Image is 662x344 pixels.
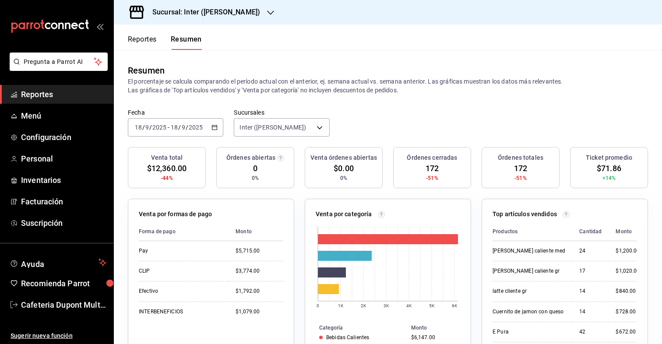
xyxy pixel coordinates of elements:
[493,210,557,219] p: Top artículos vendidos
[616,247,640,255] div: $1,200.00
[572,222,609,241] th: Cantidad
[493,328,565,336] div: E Pura
[24,57,94,67] span: Pregunta a Parrot AI
[493,247,565,255] div: [PERSON_NAME] caliente med
[145,7,260,18] h3: Sucursal: Inter ([PERSON_NAME])
[96,23,103,30] button: open_drawer_menu
[602,174,616,182] span: +14%
[236,288,283,295] div: $1,792.00
[493,308,565,316] div: Cuernito de jamon con queso
[21,131,106,143] span: Configuración
[142,124,145,131] span: /
[597,162,621,174] span: $71.86
[147,162,187,174] span: $12,360.00
[21,110,106,122] span: Menú
[234,109,329,116] label: Sucursales
[326,334,369,340] div: Bebidas Calientes
[139,267,222,275] div: CLIP
[305,323,408,333] th: Categoría
[171,35,202,50] button: Resumen
[408,323,471,333] th: Monto
[498,153,543,162] h3: Órdenes totales
[426,174,438,182] span: -51%
[253,162,257,174] span: 0
[128,109,223,116] label: Fecha
[236,308,283,316] div: $1,079.00
[406,303,412,308] text: 4K
[609,222,640,241] th: Monto
[616,308,640,316] div: $728.00
[139,288,222,295] div: Efectivo
[152,124,167,131] input: ----
[188,124,203,131] input: ----
[407,153,457,162] h3: Órdenes cerradas
[586,153,632,162] h3: Ticket promedio
[514,174,527,182] span: -51%
[128,35,202,50] div: navigation tabs
[139,247,222,255] div: Pay
[493,267,565,275] div: [PERSON_NAME] caliente gr
[252,174,259,182] span: 0%
[493,222,572,241] th: Productos
[151,153,183,162] h3: Venta total
[128,77,648,95] p: El porcentaje se calcula comparando el período actual con el anterior, ej. semana actual vs. sema...
[21,174,106,186] span: Inventarios
[6,63,108,73] a: Pregunta a Parrot AI
[161,174,173,182] span: -44%
[139,308,222,316] div: INTERBENEFICIOS
[616,288,640,295] div: $840.00
[317,303,319,308] text: 0
[11,331,106,340] span: Sugerir nueva función
[149,124,152,131] span: /
[128,35,157,50] button: Reportes
[579,288,602,295] div: 14
[170,124,178,131] input: --
[361,303,366,308] text: 2K
[316,210,372,219] p: Venta por categoría
[168,124,169,131] span: -
[145,124,149,131] input: --
[21,196,106,207] span: Facturación
[21,217,106,229] span: Suscripción
[493,288,565,295] div: latte cliente gr
[236,267,283,275] div: $3,774.00
[236,247,283,255] div: $5,715.00
[128,64,165,77] div: Resumen
[10,53,108,71] button: Pregunta a Parrot AI
[21,153,106,165] span: Personal
[239,123,306,132] span: Inter ([PERSON_NAME])
[229,222,283,241] th: Monto
[429,303,435,308] text: 5K
[139,222,229,241] th: Forma de pago
[178,124,181,131] span: /
[579,308,602,316] div: 14
[384,303,389,308] text: 3K
[579,247,602,255] div: 24
[139,210,212,219] p: Venta por formas de pago
[338,303,344,308] text: 1K
[411,334,457,340] div: $6,147.00
[21,257,95,268] span: Ayuda
[426,162,439,174] span: 172
[616,267,640,275] div: $1,020.00
[616,328,640,336] div: $672.00
[181,124,186,131] input: --
[134,124,142,131] input: --
[186,124,188,131] span: /
[514,162,527,174] span: 172
[340,174,347,182] span: 0%
[579,267,602,275] div: 17
[334,162,354,174] span: $0.00
[21,277,106,289] span: Recomienda Parrot
[21,299,106,311] span: Cafeteria Dupont Multiuser
[579,328,602,336] div: 42
[226,153,275,162] h3: Órdenes abiertas
[21,88,106,100] span: Reportes
[452,303,458,308] text: 6K
[310,153,377,162] h3: Venta órdenes abiertas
